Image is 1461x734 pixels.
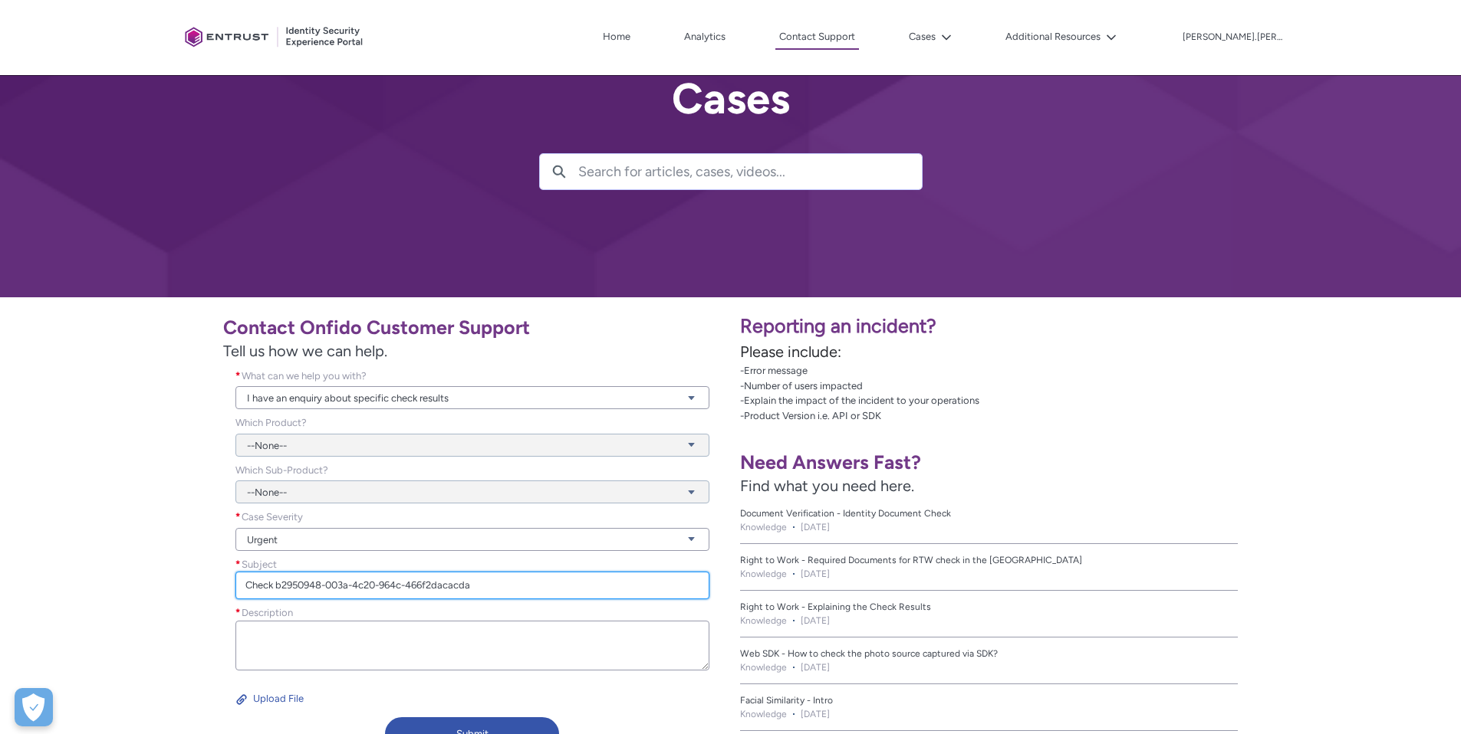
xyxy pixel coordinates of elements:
span: What can we help you with? [242,370,367,382]
div: Cookie Preferences [15,688,53,726]
p: Please include: [740,340,1453,363]
lightning-formatted-date-time: [DATE] [801,567,830,581]
button: Search [540,154,578,189]
span: required [235,557,242,572]
button: Open Preferences [15,688,53,726]
li: Knowledge [740,520,787,534]
a: Analytics, opens in new tab [680,25,729,48]
span: Subject [242,559,277,570]
p: [PERSON_NAME].[PERSON_NAME] [1183,32,1282,43]
lightning-formatted-date-time: [DATE] [801,660,830,674]
a: Right to Work - Required Documents for RTW check in the [GEOGRAPHIC_DATA] [740,553,1239,567]
button: User Profile atharv.saxena [1182,28,1283,44]
a: Facial Similarity - Intro [740,693,1239,707]
button: Upload File [235,686,304,711]
a: Right to Work - Explaining the Check Results [740,600,1239,614]
span: Description [242,607,293,618]
a: I have an enquiry about specific check results [235,386,709,409]
button: Additional Resources [1002,25,1120,48]
span: required [235,605,242,621]
li: Knowledge [740,707,787,721]
lightning-formatted-date-time: [DATE] [801,614,830,628]
span: required [235,510,242,525]
button: Cases [905,25,956,48]
h1: Contact Onfido Customer Support [223,316,722,339]
a: Home [599,25,634,48]
h2: Cases [539,75,923,123]
input: Search for articles, cases, videos... [578,154,922,189]
textarea: required [235,621,709,670]
span: Case Severity [242,511,303,523]
p: -Error message -Number of users impacted -Explain the impact of the incident to your operations -... [740,363,1453,423]
a: Document Verification - Identity Document Check [740,506,1239,520]
a: Contact Support [775,25,859,50]
span: required [235,369,242,384]
span: Tell us how we can help. [223,339,722,362]
li: Knowledge [740,614,787,628]
p: Reporting an incident? [740,312,1453,341]
li: Knowledge [740,567,787,581]
h1: Need Answers Fast? [740,451,1239,474]
input: required [235,572,709,599]
span: Find what you need here. [740,477,914,495]
a: Urgent [235,528,709,551]
a: Web SDK - How to check the photo source captured via SDK? [740,647,1239,660]
lightning-formatted-date-time: [DATE] [801,707,830,721]
span: Which Product? [235,417,307,428]
lightning-formatted-date-time: [DATE] [801,520,830,534]
span: Which Sub-Product? [235,464,328,476]
li: Knowledge [740,660,787,674]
